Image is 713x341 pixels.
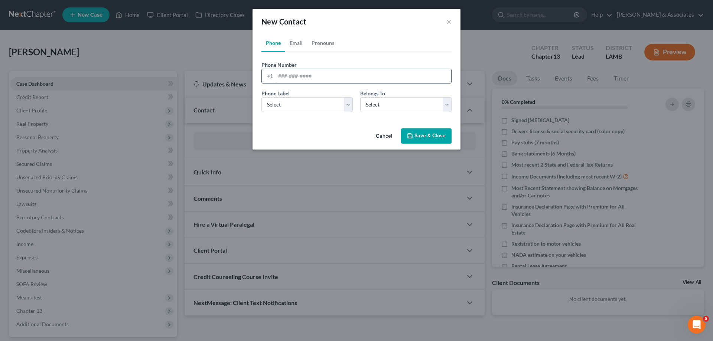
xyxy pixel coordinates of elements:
[261,62,297,68] span: Phone Number
[261,17,306,26] span: New Contact
[446,17,452,26] button: ×
[401,128,452,144] button: Save & Close
[261,34,285,52] a: Phone
[370,129,398,144] button: Cancel
[262,69,276,83] div: +1
[360,90,385,96] span: Belongs To
[307,34,339,52] a: Pronouns
[261,90,290,96] span: Phone Label
[688,316,706,334] iframe: Intercom live chat
[285,34,307,52] a: Email
[703,316,709,322] span: 5
[276,69,451,83] input: ###-###-####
